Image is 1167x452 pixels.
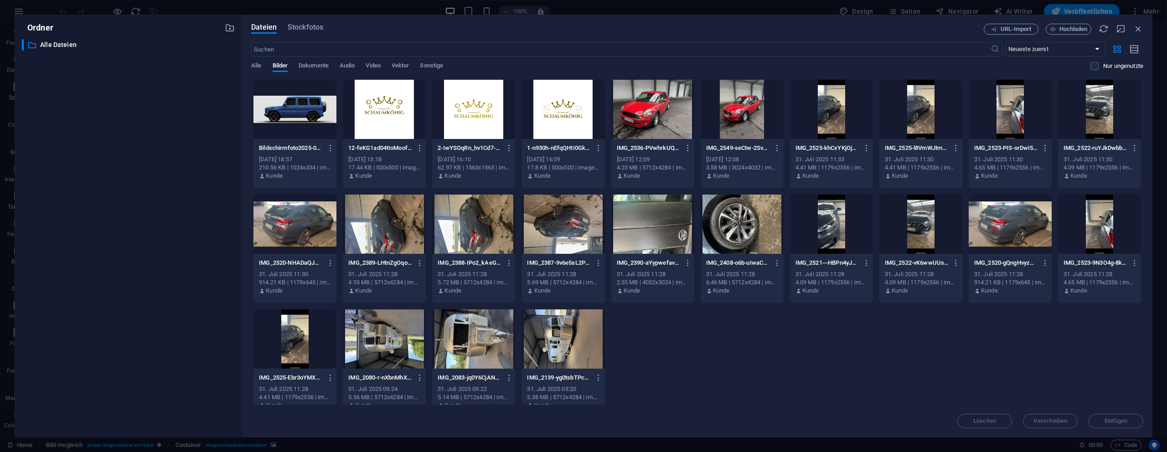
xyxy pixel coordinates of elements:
p: IMG_2389-LHtnZgOqo1Tokz-rNRsfhw.jpeg [348,259,412,267]
span: Alle [251,60,261,73]
button: Hochladen [1046,24,1091,35]
div: 31. Juli 2025 11:30 [885,155,957,164]
p: Kunde [981,287,998,295]
p: Alle Dateien [40,40,218,50]
p: IMG_2388-IPo2_kAeGr3mtiLlQUOluA.jpeg [438,259,501,267]
p: Bildschirmfoto2025-09-21um18.57.04-chmipEKl04CmXh5Pv_9Yhw.png [259,144,323,152]
div: 4.41 MB | 1179x2556 | image/png [795,164,868,172]
p: IMG_2390-aYypwefavHzkrJYRyYwwNQ.jpeg [617,259,681,267]
p: IMG_2522-ruYJkDwbbNBN_dFiiRwmBQ.png [1064,144,1127,152]
div: 31. Juli 2025 09:20 [527,385,599,393]
p: Kunde [981,172,998,180]
div: 31. Juli 2025 11:28 [438,270,510,278]
div: 4.09 MB | 1179x2556 | image/png [795,278,868,287]
span: Hochladen [1059,26,1088,32]
div: 31. Juli 2025 11:30 [259,270,331,278]
div: [DATE] 16:10 [438,155,510,164]
div: 4.09 MB | 1179x2556 | image/png [1064,164,1136,172]
span: Audio [340,60,355,73]
i: Neu laden [1099,24,1109,34]
p: Kunde [355,287,372,295]
p: IMG_2525-khCxYKjOjsOPLnJ6fhvtLQ.png [795,144,859,152]
p: IMG_2523-9N3O4g-8kIzGJq1Gx1XY6g.png [1064,259,1127,267]
p: IMG_2522-vK6wwUUsiLz5Yk_8FN2G6Q.png [885,259,949,267]
p: IMG_2520-NHADaQJMJYNj-pTsyiXJAw.jpeg [259,259,323,267]
p: IMG_2387-9v6e5sL2PXBqcFZ24zuHpQ.jpeg [527,259,591,267]
div: 31. Juli 2025 09:24 [348,385,420,393]
p: IMG_2521---HBPn4yJCwdy4nWaqlXFA.png [795,259,859,267]
div: 31. Juli 2025 11:28 [795,270,868,278]
p: Kunde [892,172,909,180]
div: 62.97 KB | 1563x1563 | image/png [438,164,510,172]
div: 4.65 MB | 1179x2556 | image/png [974,164,1046,172]
div: [DATE] 18:57 [259,155,331,164]
div: 4.95 MB | 5712x4284 | image/jpeg [348,278,420,287]
div: 31. Juli 2025 09:22 [438,385,510,393]
div: 5.56 MB | 5712x4284 | image/jpeg [348,393,420,401]
p: Kunde [713,172,730,180]
p: Kunde [355,172,372,180]
div: 31. Juli 2025 11:30 [1064,155,1136,164]
div: 914.21 KB | 1179x645 | image/jpeg [974,278,1046,287]
div: [DATE] 12:08 [706,155,778,164]
p: IMG_2525-l8VmWJtm9-iaUkExjhrNvQ.png [885,144,949,152]
div: 4.41 MB | 1179x2556 | image/png [885,164,957,172]
div: 31. Juli 2025 11:28 [1064,270,1136,278]
p: Kunde [1070,287,1087,295]
p: Kunde [1070,172,1087,180]
p: Kunde [534,401,551,410]
div: [DATE] 12:09 [617,155,689,164]
div: 31. Juli 2025 11:30 [974,155,1046,164]
div: 17.44 KB | 500x500 | image/png [348,164,420,172]
span: Sonstige [420,60,443,73]
div: 31. Juli 2025 11:28 [974,270,1046,278]
div: 4.09 MB | 1179x2556 | image/png [885,278,957,287]
p: IMG_2408-o6b-uIwaCJ5R1Iw9T5FO3g.jpeg [706,259,770,267]
p: IMG_2520-gQngHvyzmFZUsO-pCwUGBQ.jpeg [974,259,1038,267]
div: ​ [22,39,24,51]
div: 5.69 MB | 5712x4284 | image/jpeg [527,278,599,287]
div: 5.14 MB | 5712x4284 | image/jpeg [438,393,510,401]
p: IMG_2083-jq0Y6CjANGtK8TmnGWvBFQ.jpeg [438,374,501,382]
p: Kunde [444,401,461,410]
div: 4.23 MB | 5712x4284 | image/jpeg [617,164,689,172]
p: Kunde [802,287,819,295]
p: 1-n930h-nEfqQHtI0Gk4_U_w.png [527,144,591,152]
p: Kunde [266,172,283,180]
p: Kunde [802,172,819,180]
p: Kunde [444,287,461,295]
div: [DATE] 16:09 [527,155,599,164]
p: Zeigt nur Dateien an, die nicht auf der Website verwendet werden. Dateien, die während dieser Sit... [1103,62,1143,70]
div: 31. Juli 2025 11:28 [617,270,689,278]
div: 5.72 MB | 5712x4284 | image/jpeg [438,278,510,287]
div: 914.21 KB | 1179x645 | image/jpeg [259,278,331,287]
i: Neuen Ordner erstellen [225,23,235,33]
p: Ordner [22,22,53,34]
div: 5.38 MB | 5712x4284 | image/jpeg [527,393,599,401]
p: IMG_2536-PVwhrkUQf2TiKeleXonNPQ.jpeg [617,144,681,152]
div: 31. Juli 2025 11:28 [706,270,778,278]
span: URL-Import [1001,26,1032,32]
p: Kunde [355,401,372,410]
div: 4.41 MB | 1179x2556 | image/png [259,393,331,401]
div: 17.8 KB | 500x500 | image/png [527,164,599,172]
span: Vektor [392,60,409,73]
p: Kunde [892,287,909,295]
i: Minimieren [1116,24,1126,34]
p: Kunde [266,401,283,410]
p: IMG_2139-yg0tsbTPc0EFHOGPZu_Xwg.jpeg [527,374,591,382]
div: 2.55 MB | 4032x3024 | image/jpeg [617,278,689,287]
span: Bilder [273,60,288,73]
button: URL-Import [984,24,1038,35]
div: 31. Juli 2025 11:28 [348,270,420,278]
div: 210.56 KB | 1024x334 | image/png [259,164,331,172]
div: [DATE] 13:18 [348,155,420,164]
div: 31. Juli 2025 11:28 [885,270,957,278]
div: 4.65 MB | 1179x2556 | image/png [1064,278,1136,287]
div: 6.46 MB | 5712x4284 | image/jpeg [706,278,778,287]
div: 31. Juli 2025 11:28 [527,270,599,278]
p: Kunde [266,287,283,295]
p: Kunde [624,172,640,180]
p: Kunde [534,287,551,295]
input: Suchen [251,42,990,56]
